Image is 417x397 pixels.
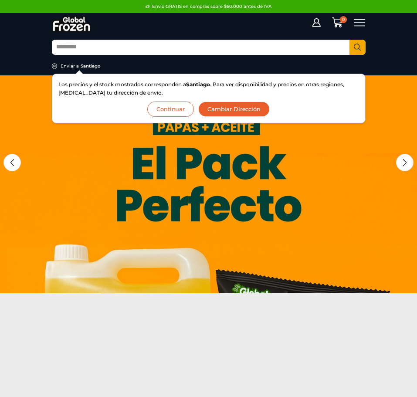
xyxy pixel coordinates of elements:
[328,17,347,28] a: 0
[147,102,194,117] button: Continuar
[349,40,366,55] button: Search button
[340,16,347,23] span: 0
[52,63,61,69] img: address-field-icon.svg
[58,80,359,97] p: Los precios y el stock mostrados corresponden a . Para ver disponibilidad y precios en otras regi...
[61,63,79,69] div: Enviar a
[186,81,210,88] strong: Santiago
[198,102,270,117] button: Cambiar Dirección
[81,63,100,69] div: Santiago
